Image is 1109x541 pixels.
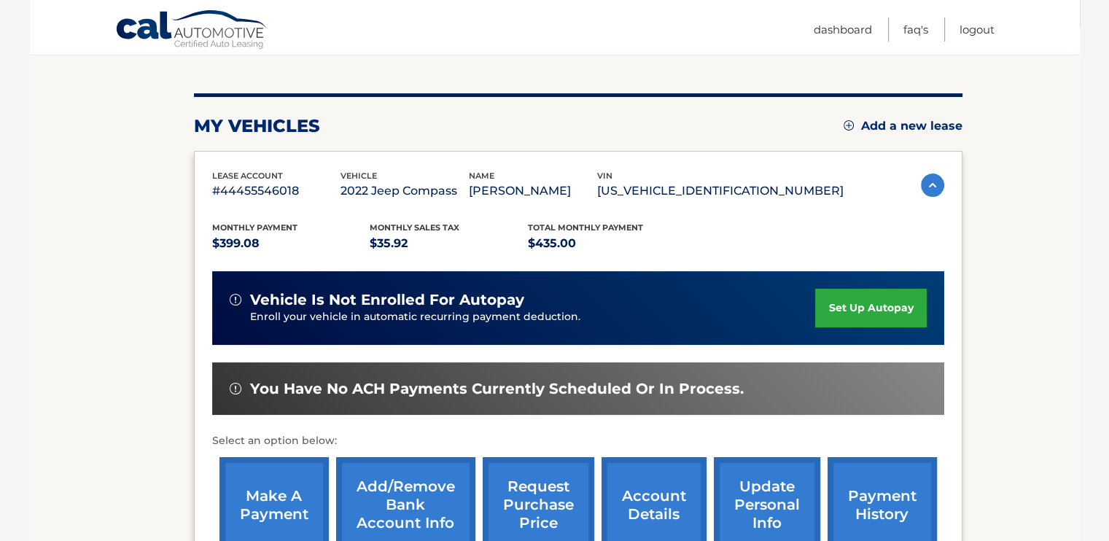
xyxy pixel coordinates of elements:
a: set up autopay [815,289,926,327]
p: Select an option below: [212,432,944,450]
p: $35.92 [370,233,528,254]
span: vin [597,171,612,181]
img: alert-white.svg [230,383,241,394]
span: name [469,171,494,181]
span: vehicle is not enrolled for autopay [250,291,524,309]
p: #44455546018 [212,181,341,201]
p: [PERSON_NAME] [469,181,597,201]
p: $435.00 [528,233,686,254]
span: lease account [212,171,283,181]
p: [US_VEHICLE_IDENTIFICATION_NUMBER] [597,181,844,201]
img: add.svg [844,120,854,131]
a: Logout [960,17,995,42]
p: 2022 Jeep Compass [341,181,469,201]
a: FAQ's [903,17,928,42]
span: Total Monthly Payment [528,222,643,233]
img: accordion-active.svg [921,174,944,197]
img: alert-white.svg [230,294,241,305]
p: $399.08 [212,233,370,254]
a: Add a new lease [844,119,962,133]
span: vehicle [341,171,377,181]
span: You have no ACH payments currently scheduled or in process. [250,380,744,398]
a: Cal Automotive [115,9,268,52]
p: Enroll your vehicle in automatic recurring payment deduction. [250,309,816,325]
span: Monthly Payment [212,222,297,233]
a: Dashboard [814,17,872,42]
span: Monthly sales Tax [370,222,459,233]
h2: my vehicles [194,115,320,137]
